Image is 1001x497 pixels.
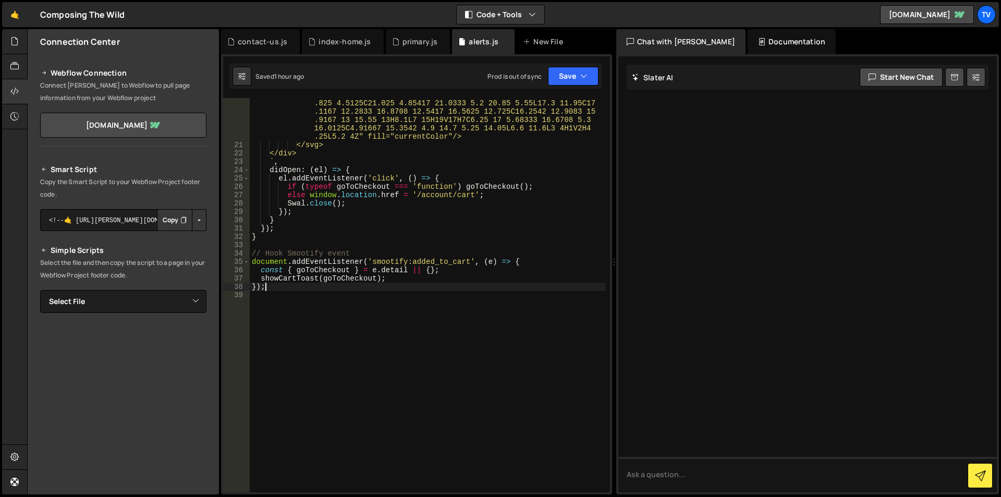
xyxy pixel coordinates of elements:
[402,37,438,47] div: primary.js
[223,183,250,191] div: 26
[40,113,206,138] a: [DOMAIN_NAME]
[40,209,206,231] textarea: <!--🤙 [URL][PERSON_NAME][DOMAIN_NAME]> <script>document.addEventListener("DOMContentLoaded", func...
[223,174,250,183] div: 25
[223,216,250,224] div: 30
[40,67,206,79] h2: Webflow Connection
[469,37,498,47] div: alerts.js
[223,224,250,233] div: 31
[223,291,250,299] div: 39
[40,163,206,176] h2: Smart Script
[274,72,304,81] div: 1 hour ago
[40,8,125,21] div: Composing The Wild
[40,257,206,282] p: Select the file and then copy the script to a page in your Webflow Project footer code.
[223,233,250,241] div: 32
[223,141,250,149] div: 21
[223,199,250,208] div: 28
[157,209,192,231] button: Copy
[2,2,28,27] a: 🤙
[860,68,943,87] button: Start new chat
[40,79,206,104] p: Connect [PERSON_NAME] to Webflow to pull page information from your Webflow project
[223,258,250,266] div: 35
[223,241,250,249] div: 33
[40,330,207,424] iframe: YouTube video player
[548,67,599,86] button: Save
[487,72,542,81] div: Prod is out of sync
[223,149,250,157] div: 22
[238,37,287,47] div: contact-us.js
[223,166,250,174] div: 24
[255,72,304,81] div: Saved
[157,209,206,231] div: Button group with nested dropdown
[616,29,746,54] div: Chat with [PERSON_NAME]
[40,244,206,257] h2: Simple Scripts
[223,191,250,199] div: 27
[319,37,371,47] div: index-home.js
[223,274,250,283] div: 37
[977,5,996,24] a: TV
[632,72,674,82] h2: Slater AI
[223,249,250,258] div: 34
[40,36,120,47] h2: Connection Center
[40,176,206,201] p: Copy the Smart Script to your Webflow Project footer code.
[223,283,250,291] div: 38
[223,208,250,216] div: 29
[523,37,567,47] div: New File
[880,5,974,24] a: [DOMAIN_NAME]
[457,5,544,24] button: Code + Tools
[223,157,250,166] div: 23
[748,29,836,54] div: Documentation
[223,266,250,274] div: 36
